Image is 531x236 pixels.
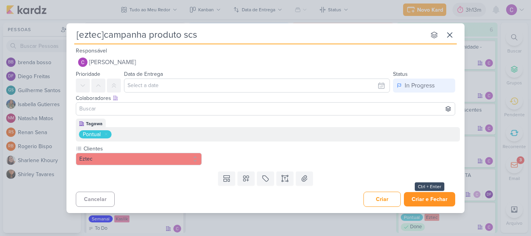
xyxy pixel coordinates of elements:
[78,104,453,114] input: Buscar
[404,192,455,206] button: Criar e Fechar
[363,192,401,207] button: Criar
[76,192,115,207] button: Cancelar
[76,94,455,102] div: Colaboradores
[76,153,202,165] button: Eztec
[393,79,455,93] button: In Progress
[124,71,163,77] label: Data de Entrega
[86,120,103,127] div: Tagawa
[393,71,408,77] label: Status
[124,79,390,93] input: Select a date
[78,58,87,67] img: Carlos Lima
[83,130,101,138] div: Pontual
[405,81,435,90] div: In Progress
[415,182,444,191] div: Ctrl + Enter
[89,58,136,67] span: [PERSON_NAME]
[74,28,426,42] input: Kard Sem Título
[76,71,100,77] label: Prioridade
[76,55,455,69] button: [PERSON_NAME]
[83,145,202,153] label: Clientes
[76,47,107,54] label: Responsável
